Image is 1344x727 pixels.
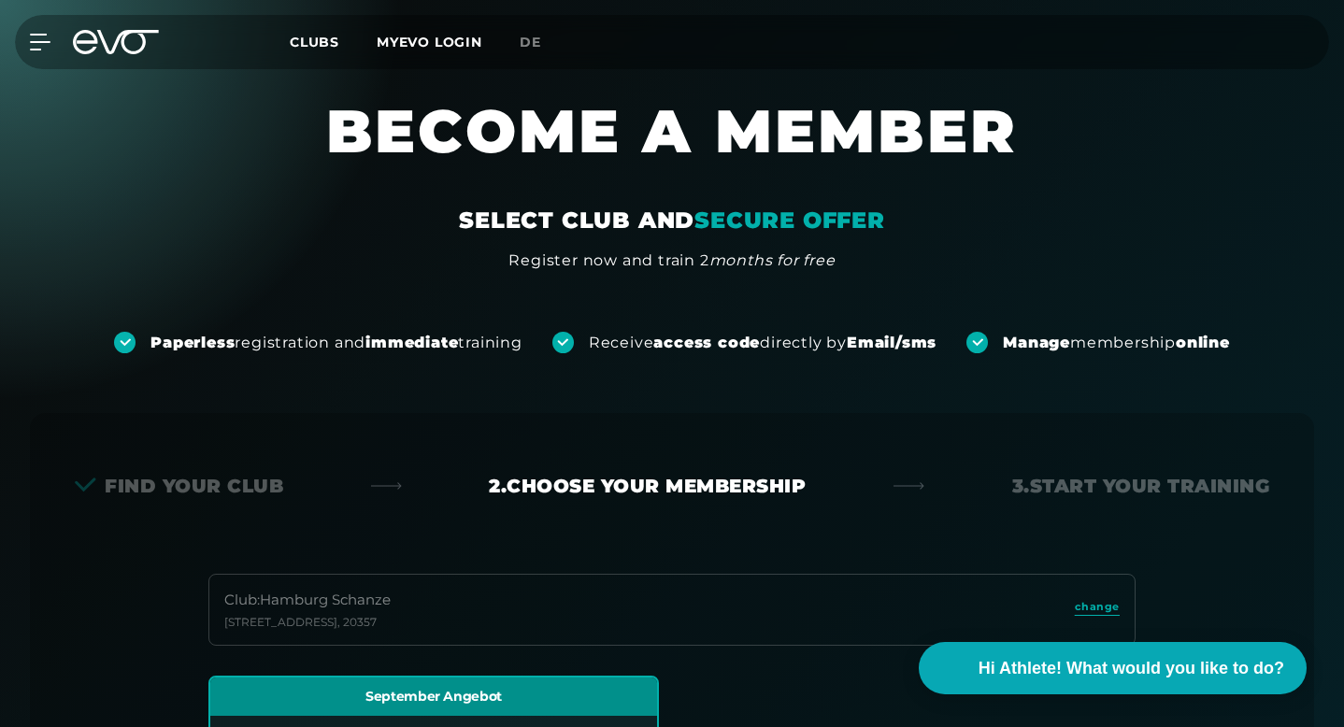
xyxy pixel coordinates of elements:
div: SELECT CLUB AND [459,206,885,235]
strong: Manage [1003,334,1070,351]
em: SECURE OFFER [694,207,885,234]
div: Register now and train 2 [508,249,835,272]
span: Clubs [290,34,339,50]
span: Hi Athlete! What would you like to do? [979,656,1284,681]
strong: Paperless [150,334,235,351]
em: months for free [709,251,836,269]
strong: online [1176,334,1230,351]
strong: access code [653,334,760,351]
div: Club : Hamburg Schanze [224,590,391,611]
div: registration and training [150,333,522,353]
div: Find your club [75,473,283,499]
strong: immediate [365,334,458,351]
span: de [520,34,541,50]
div: 2. Choose your membership [489,473,806,499]
div: Receive directly by [589,333,937,353]
a: de [520,32,564,53]
span: change [1075,599,1120,615]
div: membership [1003,333,1230,353]
a: Clubs [290,33,377,50]
button: Hi Athlete! What would you like to do? [919,642,1307,694]
h1: BECOME A MEMBER [242,93,1102,206]
a: change [1075,599,1120,620]
div: [STREET_ADDRESS] , 20357 [224,615,391,630]
strong: Email/sms [847,334,937,351]
div: 3. Start your Training [1012,473,1270,499]
a: MYEVO LOGIN [377,34,482,50]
